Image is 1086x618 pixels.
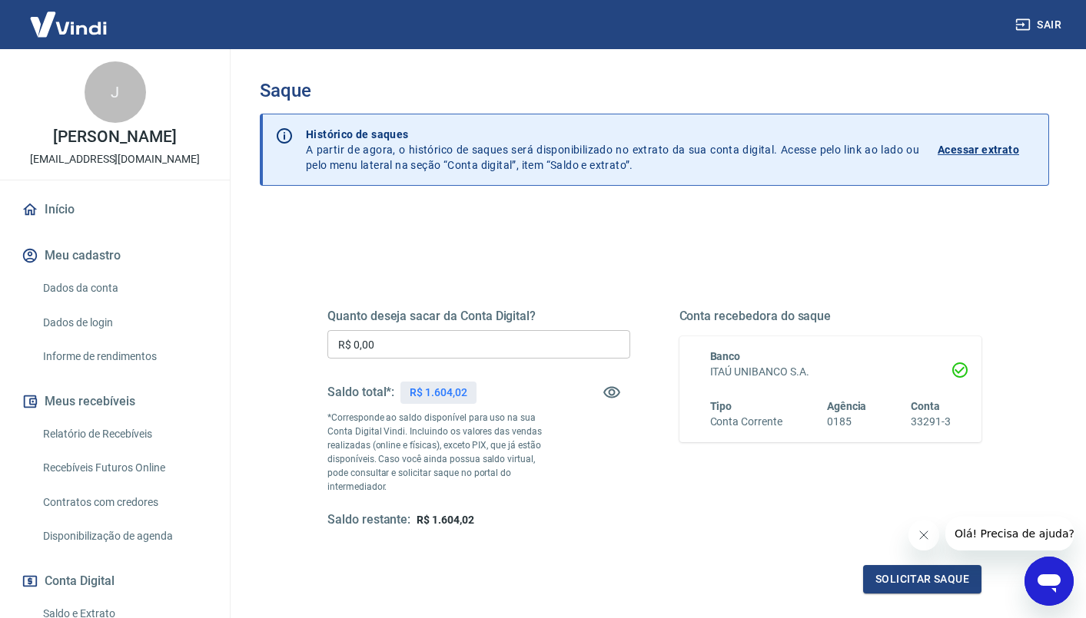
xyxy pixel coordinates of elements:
iframe: Close message [908,520,939,550]
h6: Conta Corrente [710,414,782,430]
p: A partir de agora, o histórico de saques será disponibilizado no extrato da sua conta digital. Ac... [306,127,919,173]
iframe: Button to launch messaging window [1025,557,1074,606]
a: Início [18,193,211,226]
iframe: Message from company [945,517,1074,550]
a: Informe de rendimentos [37,341,211,372]
img: Vindi [18,1,118,48]
button: Solicitar saque [863,565,981,593]
a: Dados de login [37,307,211,339]
p: Histórico de saques [306,127,919,142]
a: Relatório de Recebíveis [37,418,211,450]
h5: Conta recebedora do saque [679,309,982,324]
a: Contratos com credores [37,487,211,518]
a: Acessar extrato [938,127,1036,173]
h5: Saldo total*: [327,385,394,400]
h6: 33291-3 [911,414,951,430]
button: Conta Digital [18,564,211,598]
span: Tipo [710,400,732,412]
span: R$ 1.604,02 [417,514,473,526]
button: Meus recebíveis [18,385,211,418]
p: *Corresponde ao saldo disponível para uso na sua Conta Digital Vindi. Incluindo os valores das ve... [327,411,554,494]
a: Recebíveis Futuros Online [37,452,211,484]
span: Agência [827,400,867,412]
p: R$ 1.604,02 [410,385,467,401]
a: Disponibilização de agenda [37,521,211,552]
h5: Saldo restante: [327,512,410,528]
h6: 0185 [827,414,867,430]
h5: Quanto deseja sacar da Conta Digital? [327,309,630,324]
button: Sair [1012,11,1068,39]
span: Conta [911,400,940,412]
h6: ITAÚ UNIBANCO S.A. [710,364,951,380]
p: Acessar extrato [938,142,1019,157]
span: Banco [710,350,741,362]
span: Olá! Precisa de ajuda? [9,11,129,23]
button: Meu cadastro [18,239,211,273]
a: Dados da conta [37,273,211,304]
p: [PERSON_NAME] [53,129,176,145]
p: [EMAIL_ADDRESS][DOMAIN_NAME] [30,151,200,167]
h3: Saque [260,80,1049,101]
div: J [85,61,146,123]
